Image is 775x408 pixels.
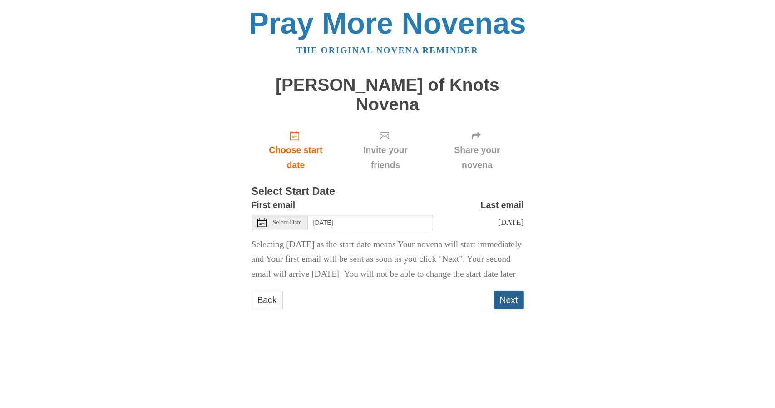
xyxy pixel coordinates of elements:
label: First email [252,198,296,213]
p: Selecting [DATE] as the start date means Your novena will start immediately and Your first email ... [252,237,524,282]
h3: Select Start Date [252,186,524,198]
span: Select Date [273,219,302,226]
a: Pray More Novenas [249,6,526,40]
input: Use the arrow keys to pick a date [308,215,433,230]
a: Choose start date [252,123,341,177]
button: Next [494,291,524,309]
span: Share your novena [440,143,515,173]
div: Click "Next" to confirm your start date first. [340,123,430,177]
a: Back [252,291,283,309]
div: Click "Next" to confirm your start date first. [431,123,524,177]
span: Choose start date [261,143,331,173]
span: Invite your friends [349,143,421,173]
span: [DATE] [498,218,523,227]
label: Last email [481,198,524,213]
h1: [PERSON_NAME] of Knots Novena [252,75,524,114]
a: The original novena reminder [296,45,479,55]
